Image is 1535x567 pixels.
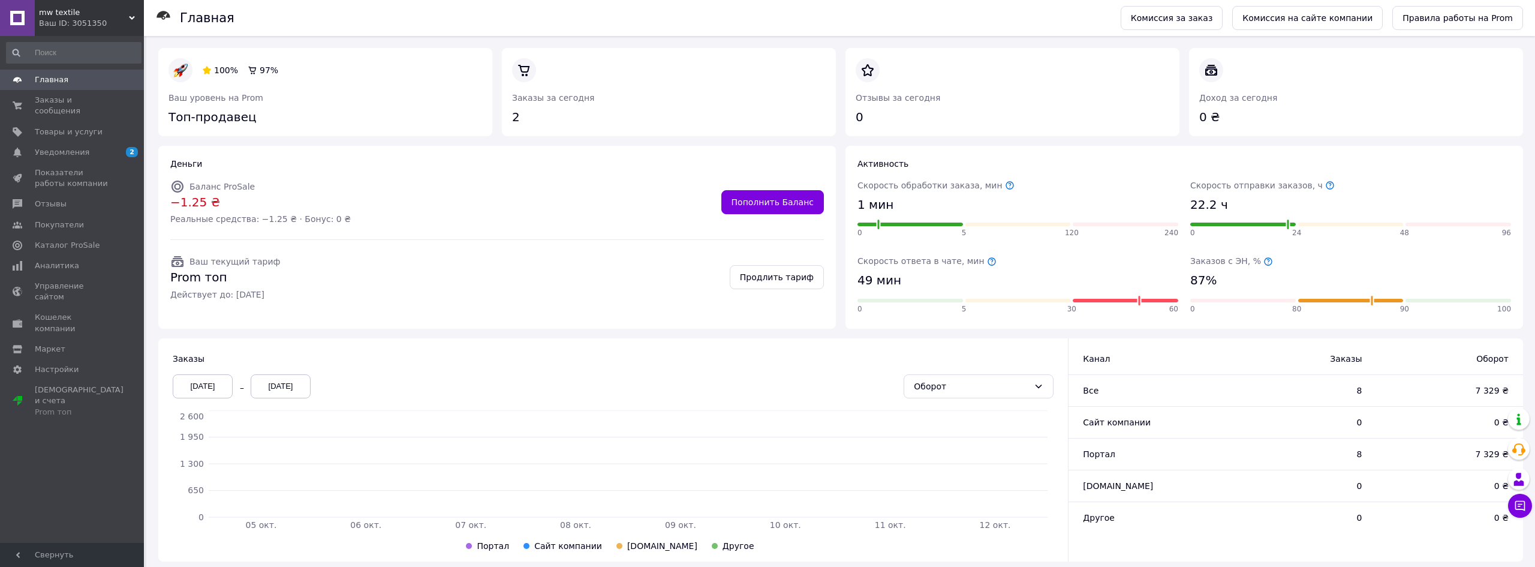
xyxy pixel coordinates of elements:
[260,65,278,75] span: 97%
[1386,512,1509,524] span: 0 ₴
[170,159,202,169] span: Деньги
[1190,256,1273,266] span: Заказов с ЭН, %
[730,265,824,289] a: Продлить тариф
[1083,418,1151,427] span: Сайт компании
[39,18,144,29] div: Ваш ID: 3051350
[665,520,696,530] tspan: 09 окт.
[1169,304,1178,314] span: 60
[35,240,100,251] span: Каталог ProSale
[1190,272,1217,289] span: 87%
[35,127,103,137] span: Товары и услуги
[1232,6,1383,30] a: Комиссия на сайте компании
[1386,416,1509,428] span: 0 ₴
[1065,228,1079,238] span: 120
[6,42,142,64] input: Поиск
[180,11,234,25] h1: Главная
[1502,228,1511,238] span: 96
[1235,480,1362,492] span: 0
[857,228,862,238] span: 0
[1083,449,1115,459] span: Портал
[170,194,351,211] span: −1.25 ₴
[980,520,1011,530] tspan: 12 окт.
[1400,304,1409,314] span: 90
[35,74,68,85] span: Главная
[875,520,906,530] tspan: 11 окт.
[857,256,997,266] span: Скорость ответа в чате, мин
[1400,228,1409,238] span: 48
[721,190,824,214] a: Пополнить Баланс
[170,289,280,301] span: Действует до: [DATE]
[173,374,233,398] div: [DATE]
[857,272,901,289] span: 49 мин
[180,432,204,442] tspan: 1 950
[35,167,111,189] span: Показатели работы компании
[35,281,111,302] span: Управление сайтом
[35,95,111,116] span: Заказы и сообщения
[723,541,754,551] span: Другое
[1083,481,1153,491] span: [DOMAIN_NAME]
[35,364,79,375] span: Настройки
[1164,228,1178,238] span: 240
[35,260,79,271] span: Аналитика
[245,520,276,530] tspan: 05 окт.
[857,304,862,314] span: 0
[35,407,124,418] div: Prom топ
[770,520,801,530] tspan: 10 окт.
[1190,181,1335,190] span: Скорость отправки заказов, ч
[857,196,893,214] span: 1 мин
[857,159,908,169] span: Активность
[455,520,486,530] tspan: 07 окт.
[534,541,602,551] span: Сайт компании
[1067,304,1076,314] span: 30
[857,181,1015,190] span: Скорость обработки заказа, мин
[180,412,204,421] tspan: 2 600
[1190,228,1195,238] span: 0
[39,7,129,18] span: mw textile
[1386,448,1509,460] span: 7 329 ₴
[560,520,591,530] tspan: 08 окт.
[914,380,1029,393] div: Оборот
[1121,6,1223,30] a: Комиссия за заказ
[1386,353,1509,365] span: Оборот
[214,65,238,75] span: 100%
[35,312,111,334] span: Кошелек компании
[35,344,65,355] span: Маркет
[35,147,89,158] span: Уведомления
[1235,385,1362,397] span: 8
[126,147,138,157] span: 2
[173,354,204,364] span: Заказы
[350,520,381,530] tspan: 06 окт.
[1508,494,1532,518] button: Чат с покупателем
[1235,448,1362,460] span: 8
[180,459,204,469] tspan: 1 300
[198,512,204,522] tspan: 0
[1235,512,1362,524] span: 0
[170,213,351,225] span: Реальные средства: −1.25 ₴ · Бонус: 0 ₴
[477,541,509,551] span: Портал
[1083,513,1115,523] span: Другое
[1083,386,1098,395] span: Все
[1497,304,1511,314] span: 100
[1392,6,1523,30] a: Правила работы на Prom
[627,541,697,551] span: [DOMAIN_NAME]
[189,257,280,266] span: Ваш текущий тариф
[170,269,280,286] span: Prom топ
[35,199,67,209] span: Отзывы
[1386,480,1509,492] span: 0 ₴
[1190,196,1228,214] span: 22.2 ч
[1083,354,1110,364] span: Канал
[1386,385,1509,397] span: 7 329 ₴
[35,385,124,418] span: [DEMOGRAPHIC_DATA] и счета
[35,220,84,230] span: Покупатели
[188,485,204,495] tspan: 650
[962,304,967,314] span: 5
[1292,304,1301,314] span: 80
[1190,304,1195,314] span: 0
[1235,353,1362,365] span: Заказы
[251,374,311,398] div: [DATE]
[962,228,967,238] span: 5
[1292,228,1301,238] span: 24
[189,182,255,191] span: Баланс ProSale
[1235,416,1362,428] span: 0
